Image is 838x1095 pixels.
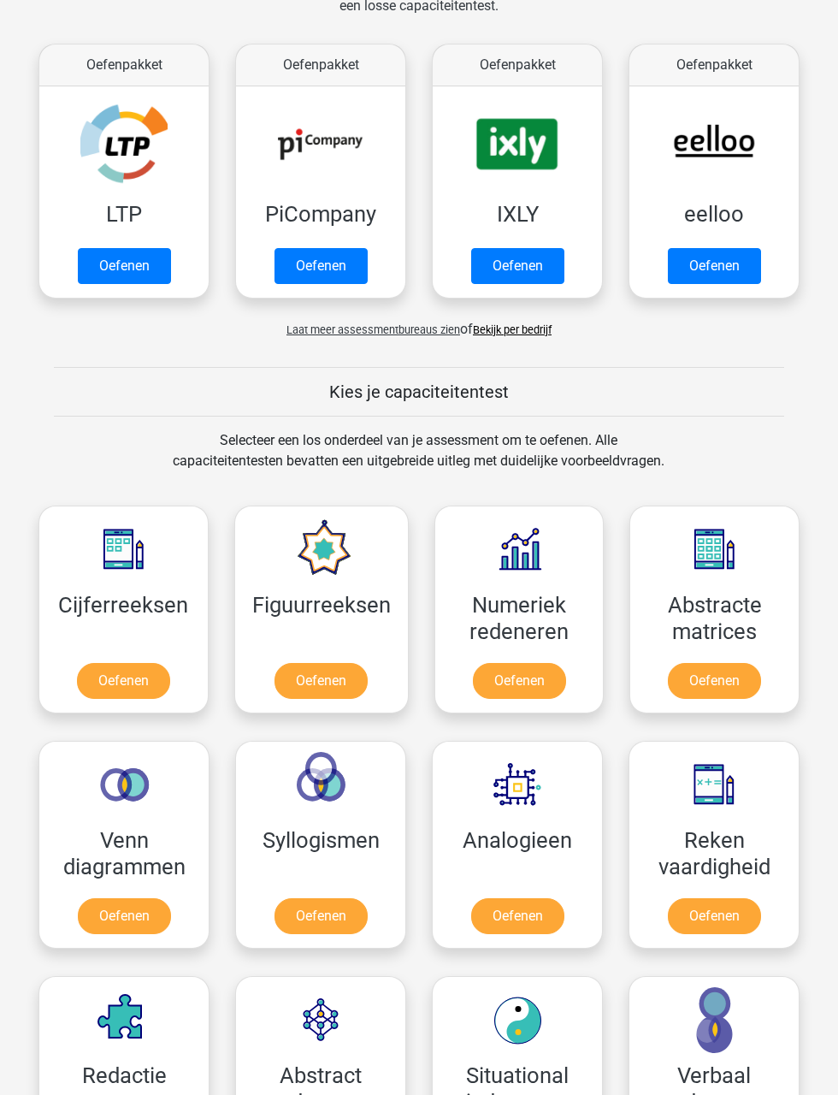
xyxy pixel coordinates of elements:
[668,248,761,284] a: Oefenen
[473,663,566,699] a: Oefenen
[668,663,761,699] a: Oefenen
[473,323,552,336] a: Bekijk per bedrijf
[274,248,368,284] a: Oefenen
[274,663,368,699] a: Oefenen
[286,323,460,336] span: Laat meer assessmentbureaus zien
[471,248,564,284] a: Oefenen
[26,305,812,340] div: of
[156,430,681,492] div: Selecteer een los onderdeel van je assessment om te oefenen. Alle capaciteitentesten bevatten een...
[78,898,171,934] a: Oefenen
[77,663,170,699] a: Oefenen
[274,898,368,934] a: Oefenen
[471,898,564,934] a: Oefenen
[668,898,761,934] a: Oefenen
[78,248,171,284] a: Oefenen
[54,382,784,402] h5: Kies je capaciteitentest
